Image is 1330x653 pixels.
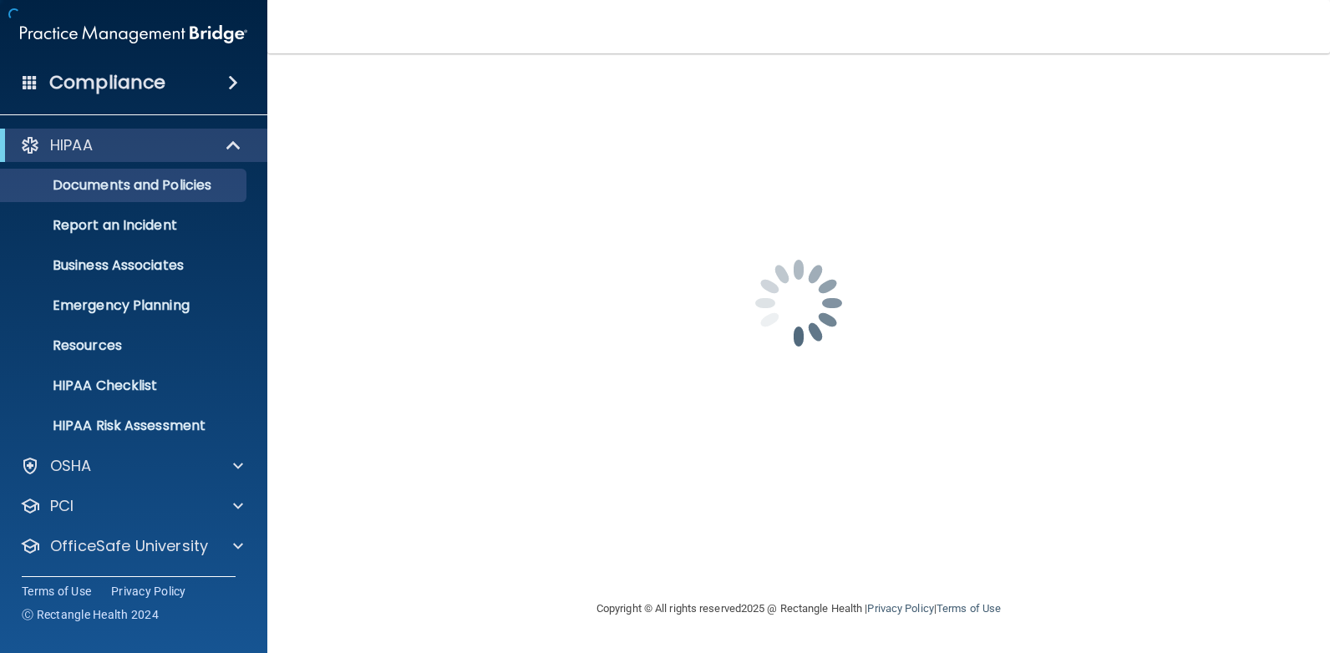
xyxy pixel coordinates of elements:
a: OfficeSafe University [20,536,243,556]
img: PMB logo [20,18,247,51]
a: Privacy Policy [867,602,933,615]
p: PCI [50,496,74,516]
h4: Compliance [49,71,165,94]
span: Ⓒ Rectangle Health 2024 [22,606,159,623]
p: HIPAA [50,135,93,155]
p: Settings [50,576,112,596]
p: Emergency Planning [11,297,239,314]
p: Documents and Policies [11,177,239,194]
img: spinner.e123f6fc.gif [715,220,882,387]
a: OSHA [20,456,243,476]
p: Report an Incident [11,217,239,234]
p: HIPAA Checklist [11,377,239,394]
p: Business Associates [11,257,239,274]
a: Terms of Use [22,583,91,600]
p: OSHA [50,456,92,476]
p: HIPAA Risk Assessment [11,418,239,434]
iframe: Drift Widget Chat Controller [1041,534,1310,601]
a: Privacy Policy [111,583,186,600]
p: Resources [11,337,239,354]
div: Copyright © All rights reserved 2025 @ Rectangle Health | | [494,582,1104,635]
a: Terms of Use [937,602,1001,615]
p: OfficeSafe University [50,536,208,556]
a: HIPAA [20,135,242,155]
a: PCI [20,496,243,516]
a: Settings [20,576,243,596]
